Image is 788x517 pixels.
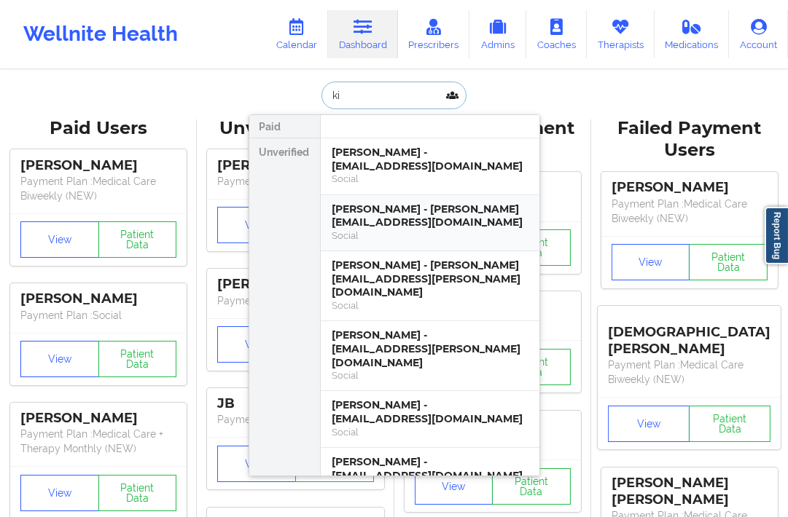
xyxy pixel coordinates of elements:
[612,197,768,226] p: Payment Plan : Medical Care Biweekly (NEW)
[20,308,176,323] p: Payment Plan : Social
[328,10,398,58] a: Dashboard
[20,174,176,203] p: Payment Plan : Medical Care Biweekly (NEW)
[612,244,690,280] button: View
[265,10,328,58] a: Calendar
[398,10,470,58] a: Prescribers
[217,157,373,174] div: [PERSON_NAME]
[20,410,176,427] div: [PERSON_NAME]
[655,10,730,58] a: Medications
[608,406,690,442] button: View
[729,10,788,58] a: Account
[332,229,528,242] div: Social
[20,427,176,456] p: Payment Plan : Medical Care + Therapy Monthly (NEW)
[587,10,655,58] a: Therapists
[332,202,528,229] div: [PERSON_NAME] - [PERSON_NAME][EMAIL_ADDRESS][DOMAIN_NAME]
[98,221,177,258] button: Patient Data
[20,475,99,511] button: View
[601,117,778,162] div: Failed Payment Users
[612,475,768,508] div: [PERSON_NAME] [PERSON_NAME]
[689,244,768,280] button: Patient Data
[332,398,528,425] div: [PERSON_NAME] - [EMAIL_ADDRESS][DOMAIN_NAME]
[217,293,373,308] p: Payment Plan : Unmatched Plan
[332,328,528,369] div: [PERSON_NAME] - [EMAIL_ADDRESS][PERSON_NAME][DOMAIN_NAME]
[526,10,587,58] a: Coaches
[98,341,177,377] button: Patient Data
[217,395,373,412] div: JB
[332,299,528,312] div: Social
[765,207,788,264] a: Report Bug
[217,276,373,293] div: [PERSON_NAME]
[332,146,528,173] div: [PERSON_NAME] - [EMAIL_ADDRESS][DOMAIN_NAME]
[217,207,296,243] button: View
[217,174,373,189] p: Payment Plan : Unmatched Plan
[20,221,99,258] button: View
[612,179,768,196] div: [PERSON_NAME]
[217,446,296,482] button: View
[20,291,176,307] div: [PERSON_NAME]
[10,117,187,140] div: Paid Users
[689,406,771,442] button: Patient Data
[332,426,528,438] div: Social
[98,475,177,511] button: Patient Data
[20,157,176,174] div: [PERSON_NAME]
[217,326,296,363] button: View
[469,10,526,58] a: Admins
[217,412,373,427] p: Payment Plan : Unmatched Plan
[20,341,99,377] button: View
[207,117,383,140] div: Unverified Users
[608,313,771,358] div: [DEMOGRAPHIC_DATA][PERSON_NAME]
[492,468,571,505] button: Patient Data
[332,455,528,482] div: [PERSON_NAME] - [EMAIL_ADDRESS][DOMAIN_NAME]
[332,173,528,185] div: Social
[249,115,320,138] div: Paid
[415,468,494,505] button: View
[608,358,771,387] p: Payment Plan : Medical Care Biweekly (NEW)
[332,258,528,299] div: [PERSON_NAME] - [PERSON_NAME][EMAIL_ADDRESS][PERSON_NAME][DOMAIN_NAME]
[332,369,528,382] div: Social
